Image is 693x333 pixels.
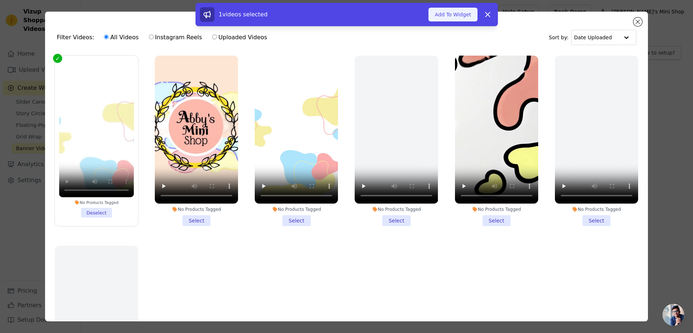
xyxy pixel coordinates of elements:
[149,33,202,42] label: Instagram Reels
[155,206,238,212] div: No Products Tagged
[104,33,139,42] label: All Videos
[219,11,268,18] span: 1 videos selected
[662,304,684,326] div: Open chat
[212,33,267,42] label: Uploaded Videos
[549,30,636,45] div: Sort by:
[555,206,638,212] div: No Products Tagged
[255,206,338,212] div: No Products Tagged
[57,29,271,46] div: Filter Videos:
[355,206,438,212] div: No Products Tagged
[59,200,134,205] div: No Products Tagged
[455,206,538,212] div: No Products Tagged
[428,8,477,21] button: Add To Widget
